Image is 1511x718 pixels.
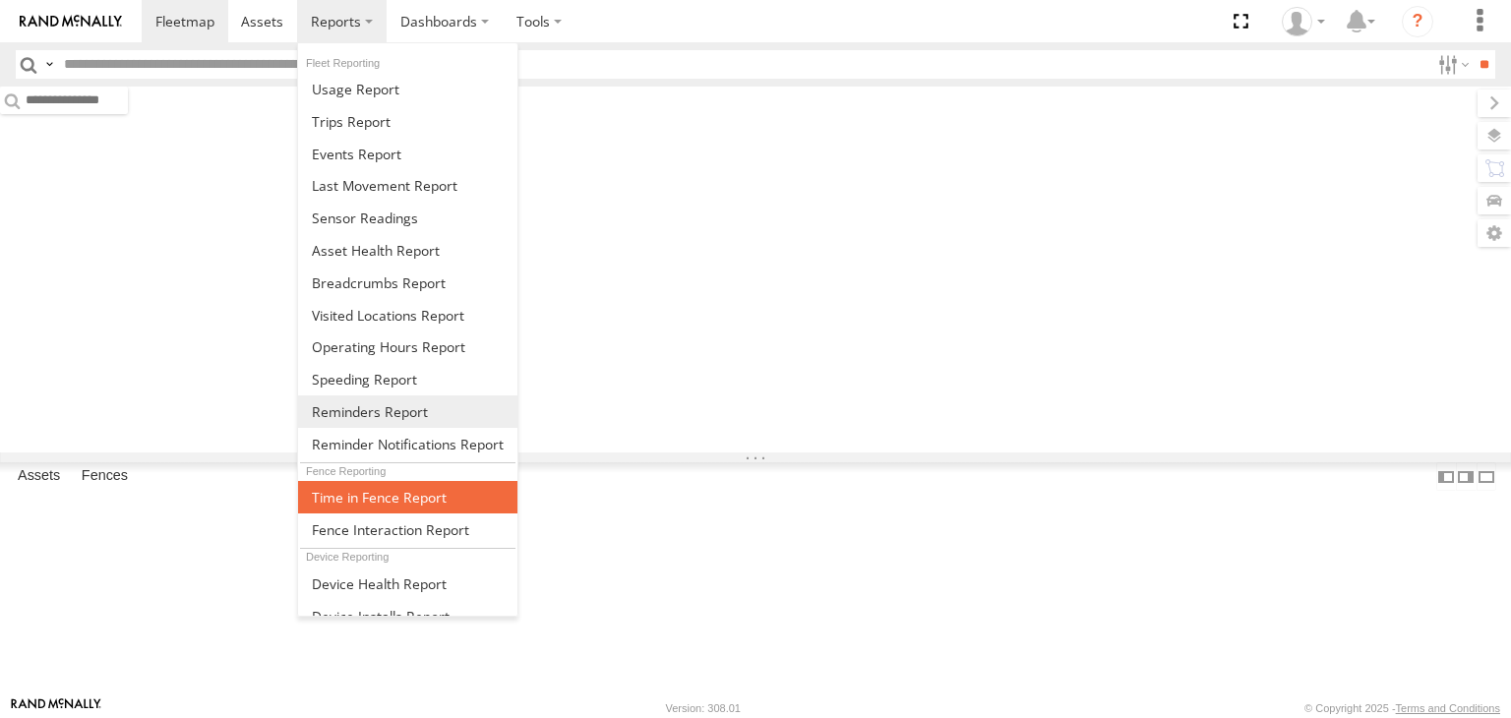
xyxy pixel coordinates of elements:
[298,428,517,460] a: Service Reminder Notifications Report
[41,50,57,79] label: Search Query
[298,267,517,299] a: Breadcrumbs Report
[298,138,517,170] a: Full Events Report
[1436,462,1456,491] label: Dock Summary Table to the Left
[298,395,517,428] a: Reminders Report
[11,698,101,718] a: Visit our Website
[8,463,70,491] label: Assets
[666,702,741,714] div: Version: 308.01
[298,513,517,546] a: Fence Interaction Report
[298,363,517,395] a: Fleet Speed Report
[298,234,517,267] a: Asset Health Report
[20,15,122,29] img: rand-logo.svg
[298,105,517,138] a: Trips Report
[298,73,517,105] a: Usage Report
[298,330,517,363] a: Asset Operating Hours Report
[1430,50,1473,79] label: Search Filter Options
[298,169,517,202] a: Last Movement Report
[1477,462,1496,491] label: Hide Summary Table
[1402,6,1433,37] i: ?
[1478,219,1511,247] label: Map Settings
[72,463,138,491] label: Fences
[298,481,517,513] a: Time in Fences Report
[298,202,517,234] a: Sensor Readings
[1456,462,1476,491] label: Dock Summary Table to the Right
[1396,702,1500,714] a: Terms and Conditions
[298,600,517,632] a: Device Installs Report
[1304,702,1500,714] div: © Copyright 2025 -
[298,299,517,331] a: Visited Locations Report
[298,568,517,600] a: Device Health Report
[1275,7,1332,36] div: Zulema McIntosch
